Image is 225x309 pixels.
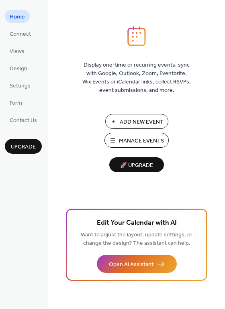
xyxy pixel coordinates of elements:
[82,61,191,95] span: Display one-time or recurring events, sync with Google, Outlook, Zoom, Eventbrite, Wix Events or ...
[109,260,153,269] span: Open AI Assistant
[5,79,35,92] a: Settings
[5,139,42,154] button: Upgrade
[120,118,164,126] span: Add New Event
[10,116,37,125] span: Contact Us
[5,96,27,109] a: Form
[10,65,27,73] span: Design
[104,133,169,148] button: Manage Events
[10,13,25,21] span: Home
[97,255,177,273] button: Open AI Assistant
[10,82,31,90] span: Settings
[10,30,31,39] span: Connect
[109,157,164,172] button: 🚀 Upgrade
[5,10,30,23] a: Home
[81,230,192,249] span: Want to adjust the layout, update settings, or change the design? The assistant can help.
[114,160,159,171] span: 🚀 Upgrade
[11,143,36,151] span: Upgrade
[5,61,32,75] a: Design
[5,27,36,40] a: Connect
[5,113,42,126] a: Contact Us
[5,44,29,57] a: Views
[97,218,177,229] span: Edit Your Calendar with AI
[10,99,22,108] span: Form
[105,114,168,129] button: Add New Event
[10,47,25,56] span: Views
[127,26,146,46] img: logo_icon.svg
[119,137,164,145] span: Manage Events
